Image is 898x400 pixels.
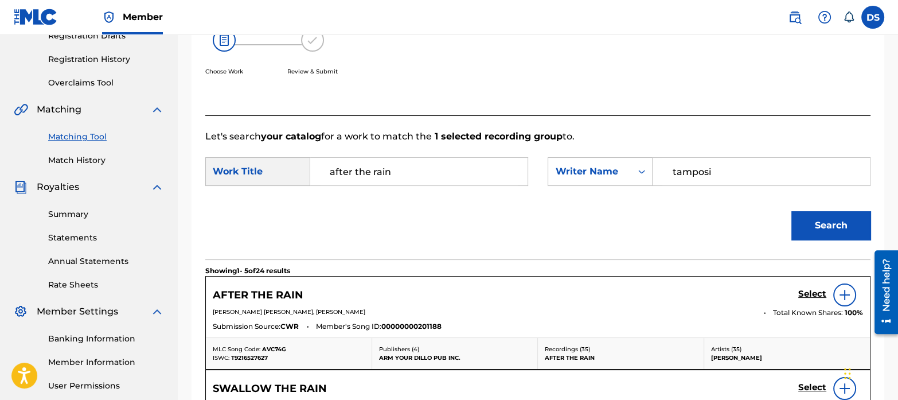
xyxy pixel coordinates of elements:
[843,11,854,23] div: Notifications
[14,9,58,25] img: MLC Logo
[48,53,164,65] a: Registration History
[838,382,852,395] img: info
[838,288,852,302] img: info
[866,246,898,338] iframe: Resource Center
[845,308,863,318] span: 100 %
[14,305,28,319] img: Member Settings
[791,211,870,240] button: Search
[555,165,624,178] div: Writer Name
[261,131,321,142] strong: your catalog
[818,10,831,24] img: help
[205,67,243,76] p: Choose Work
[48,255,164,267] a: Annual Statements
[213,382,327,395] h5: SWALLOW THE RAIN
[48,380,164,392] a: User Permissions
[280,321,299,332] span: CWR
[48,333,164,345] a: Banking Information
[213,345,260,353] span: MLC Song Code:
[861,6,884,29] div: User Menu
[205,130,870,143] p: Let's search for a work to match the to.
[14,180,28,194] img: Royalties
[711,354,864,362] p: [PERSON_NAME]
[150,180,164,194] img: expand
[788,10,802,24] img: search
[287,67,338,76] p: Review & Submit
[48,208,164,220] a: Summary
[545,354,697,362] p: AFTER THE RAIN
[545,345,697,354] p: Recordings ( 35 )
[844,356,851,391] div: Drag
[48,279,164,291] a: Rate Sheets
[213,308,365,316] span: [PERSON_NAME] [PERSON_NAME], [PERSON_NAME]
[262,345,286,353] span: AVC74G
[37,305,118,319] span: Member Settings
[48,30,164,42] a: Registration Drafts
[813,6,836,29] div: Help
[48,131,164,143] a: Matching Tool
[798,382,826,393] h5: Select
[381,321,442,332] span: 00000000201188
[102,10,116,24] img: Top Rightsholder
[213,354,229,362] span: ISWC:
[841,345,898,400] iframe: Chat Widget
[798,289,826,300] h5: Select
[379,354,531,362] p: ARM YOUR DILLO PUB INC.
[48,232,164,244] a: Statements
[150,103,164,116] img: expand
[14,103,28,116] img: Matching
[123,10,163,24] span: Member
[213,321,280,332] span: Submission Source:
[783,6,806,29] a: Public Search
[773,308,845,318] span: Total Known Shares:
[301,29,324,52] img: 173f8e8b57e69610e344.svg
[711,345,864,354] p: Artists ( 35 )
[205,266,290,276] p: Showing 1 - 5 of 24 results
[150,305,164,319] img: expand
[316,321,381,332] span: Member's Song ID:
[213,289,303,302] h5: AFTER THE RAIN
[231,354,268,362] span: T9216527627
[48,154,164,166] a: Match History
[432,131,563,142] strong: 1 selected recording group
[48,77,164,89] a: Overclaims Tool
[379,345,531,354] p: Publishers ( 4 )
[37,180,79,194] span: Royalties
[213,29,236,52] img: 26af456c4569493f7445.svg
[205,143,870,259] form: Search Form
[37,103,81,116] span: Matching
[48,356,164,368] a: Member Information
